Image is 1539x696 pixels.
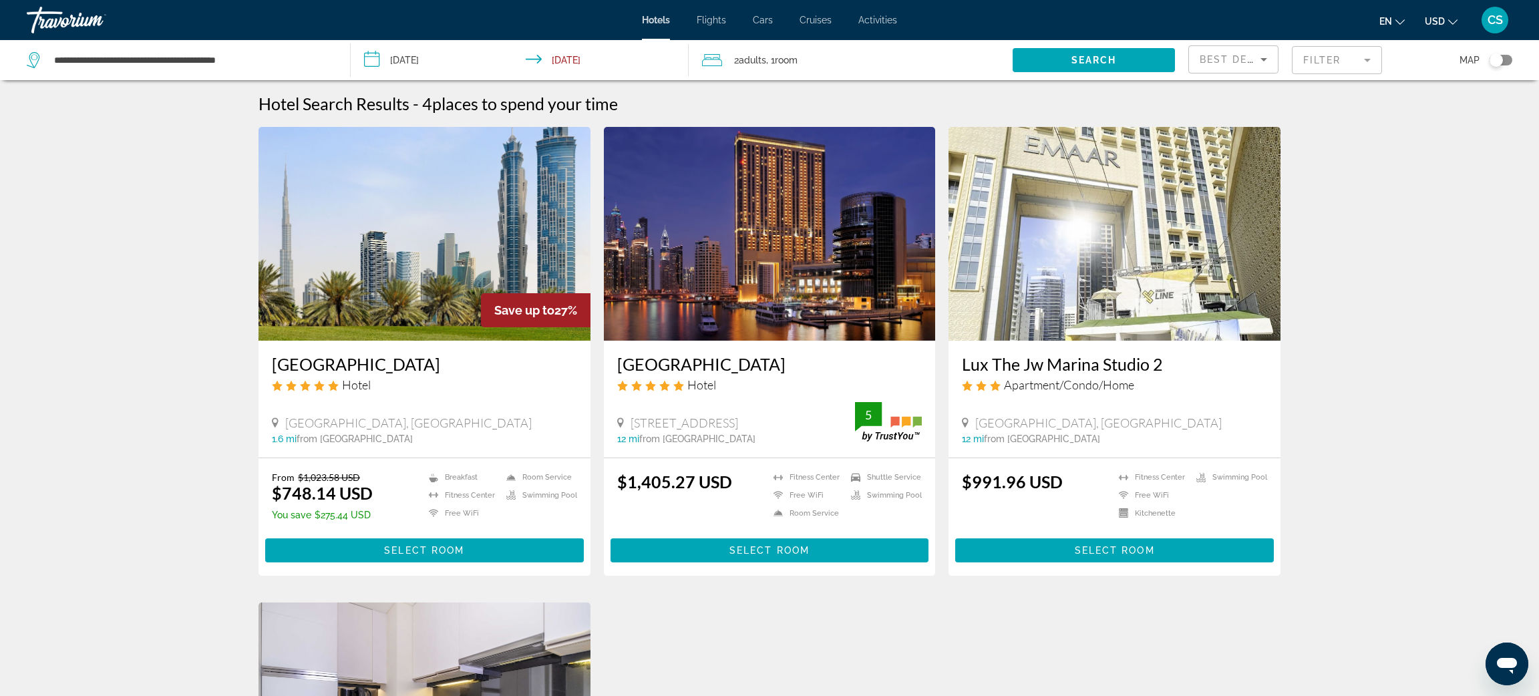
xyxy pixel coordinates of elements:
[500,472,577,483] li: Room Service
[639,433,755,444] span: from [GEOGRAPHIC_DATA]
[729,545,810,556] span: Select Room
[342,377,371,392] span: Hotel
[1480,54,1512,66] button: Toggle map
[855,402,922,442] img: trustyou-badge.svg
[800,15,832,25] a: Cruises
[298,472,360,483] del: $1,023.58 USD
[272,354,577,374] a: [GEOGRAPHIC_DATA]
[1425,16,1445,27] span: USD
[1004,377,1134,392] span: Apartment/Condo/Home
[272,472,295,483] span: From
[775,55,798,65] span: Room
[975,415,1222,430] span: [GEOGRAPHIC_DATA], [GEOGRAPHIC_DATA]
[642,15,670,25] a: Hotels
[1379,11,1405,31] button: Change language
[687,377,716,392] span: Hotel
[1200,54,1269,65] span: Best Deals
[259,94,409,114] h1: Hotel Search Results
[766,51,798,69] span: , 1
[27,3,160,37] a: Travorium
[962,354,1267,374] a: Lux The Jw Marina Studio 2
[384,545,464,556] span: Select Room
[1013,48,1175,72] button: Search
[955,538,1274,562] button: Select Room
[855,407,882,423] div: 5
[422,472,500,483] li: Breakfast
[1112,472,1190,483] li: Fitness Center
[1486,643,1528,685] iframe: Button to launch messaging window
[962,472,1063,492] ins: $991.96 USD
[962,433,984,444] span: 12 mi
[265,542,584,556] a: Select Room
[1112,508,1190,519] li: Kitchenette
[351,40,688,80] button: Check-in date: Nov 11, 2025 Check-out date: Nov 14, 2025
[297,433,413,444] span: from [GEOGRAPHIC_DATA]
[1190,472,1267,483] li: Swimming Pool
[259,127,590,341] img: Hotel image
[494,303,554,317] span: Save up to
[432,94,618,114] span: places to spend your time
[984,433,1100,444] span: from [GEOGRAPHIC_DATA]
[604,127,936,341] img: Hotel image
[631,415,738,430] span: [STREET_ADDRESS]
[481,293,590,327] div: 27%
[962,377,1267,392] div: 3 star Apartment
[753,15,773,25] a: Cars
[422,94,618,114] h2: 4
[949,127,1280,341] img: Hotel image
[272,510,311,520] span: You save
[844,490,922,501] li: Swimming Pool
[272,433,297,444] span: 1.6 mi
[272,377,577,392] div: 5 star Hotel
[1425,11,1458,31] button: Change currency
[617,472,732,492] ins: $1,405.27 USD
[767,490,844,501] li: Free WiFi
[697,15,726,25] a: Flights
[734,51,766,69] span: 2
[422,508,500,519] li: Free WiFi
[1292,45,1382,75] button: Filter
[1112,490,1190,501] li: Free WiFi
[617,354,922,374] a: [GEOGRAPHIC_DATA]
[272,483,373,503] ins: $748.14 USD
[413,94,419,114] span: -
[844,472,922,483] li: Shuttle Service
[1488,13,1503,27] span: CS
[611,538,929,562] button: Select Room
[1460,51,1480,69] span: Map
[1379,16,1392,27] span: en
[500,490,577,501] li: Swimming Pool
[1075,545,1155,556] span: Select Room
[767,508,844,519] li: Room Service
[422,490,500,501] li: Fitness Center
[739,55,766,65] span: Adults
[689,40,1013,80] button: Travelers: 2 adults, 0 children
[617,433,639,444] span: 12 mi
[285,415,532,430] span: [GEOGRAPHIC_DATA], [GEOGRAPHIC_DATA]
[955,542,1274,556] a: Select Room
[767,472,844,483] li: Fitness Center
[272,510,373,520] p: $275.44 USD
[617,377,922,392] div: 5 star Hotel
[1071,55,1117,65] span: Search
[611,542,929,556] a: Select Room
[1200,51,1267,67] mat-select: Sort by
[858,15,897,25] a: Activities
[1478,6,1512,34] button: User Menu
[265,538,584,562] button: Select Room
